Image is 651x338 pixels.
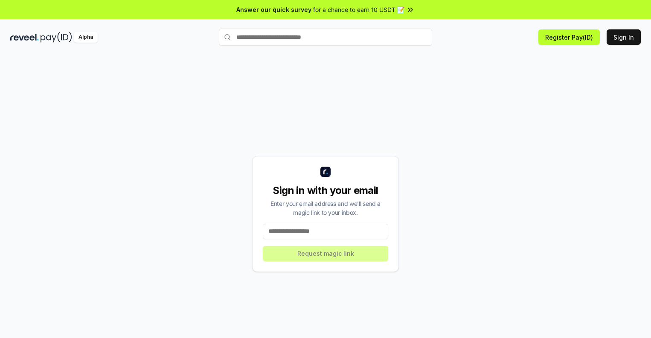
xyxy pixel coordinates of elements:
div: Alpha [74,32,98,43]
button: Register Pay(ID) [538,29,600,45]
img: reveel_dark [10,32,39,43]
button: Sign In [607,29,641,45]
div: Sign in with your email [263,184,388,197]
span: Answer our quick survey [236,5,311,14]
span: for a chance to earn 10 USDT 📝 [313,5,404,14]
div: Enter your email address and we’ll send a magic link to your inbox. [263,199,388,217]
img: pay_id [41,32,72,43]
img: logo_small [320,167,331,177]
